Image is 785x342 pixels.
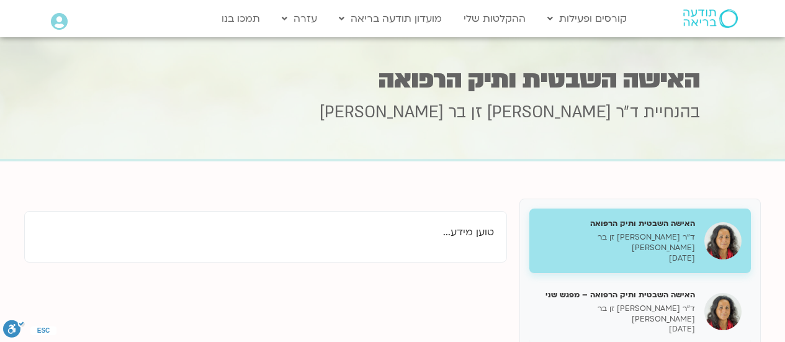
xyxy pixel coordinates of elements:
p: [DATE] [539,324,695,335]
p: טוען מידע... [37,224,494,241]
img: האישה השבטית ותיק הרפואה [704,222,742,259]
a: קורסים ופעילות [541,7,633,30]
p: ד״ר [PERSON_NAME] זן בר [PERSON_NAME] [539,304,695,325]
h5: האישה השבטית ותיק הרפואה – מפגש שני [539,289,695,300]
img: האישה השבטית ותיק הרפואה – מפגש שני [704,293,742,330]
a: עזרה [276,7,323,30]
a: מועדון תודעה בריאה [333,7,448,30]
a: תמכו בנו [215,7,266,30]
h5: האישה השבטית ותיק הרפואה [539,218,695,229]
span: בהנחיית [644,101,700,124]
h1: האישה השבטית ותיק הרפואה [86,68,700,92]
p: [DATE] [539,253,695,264]
span: ד״ר [PERSON_NAME] זן בר [PERSON_NAME] [320,101,639,124]
a: ההקלטות שלי [457,7,532,30]
img: תודעה בריאה [683,9,738,28]
p: ד״ר [PERSON_NAME] זן בר [PERSON_NAME] [539,232,695,253]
